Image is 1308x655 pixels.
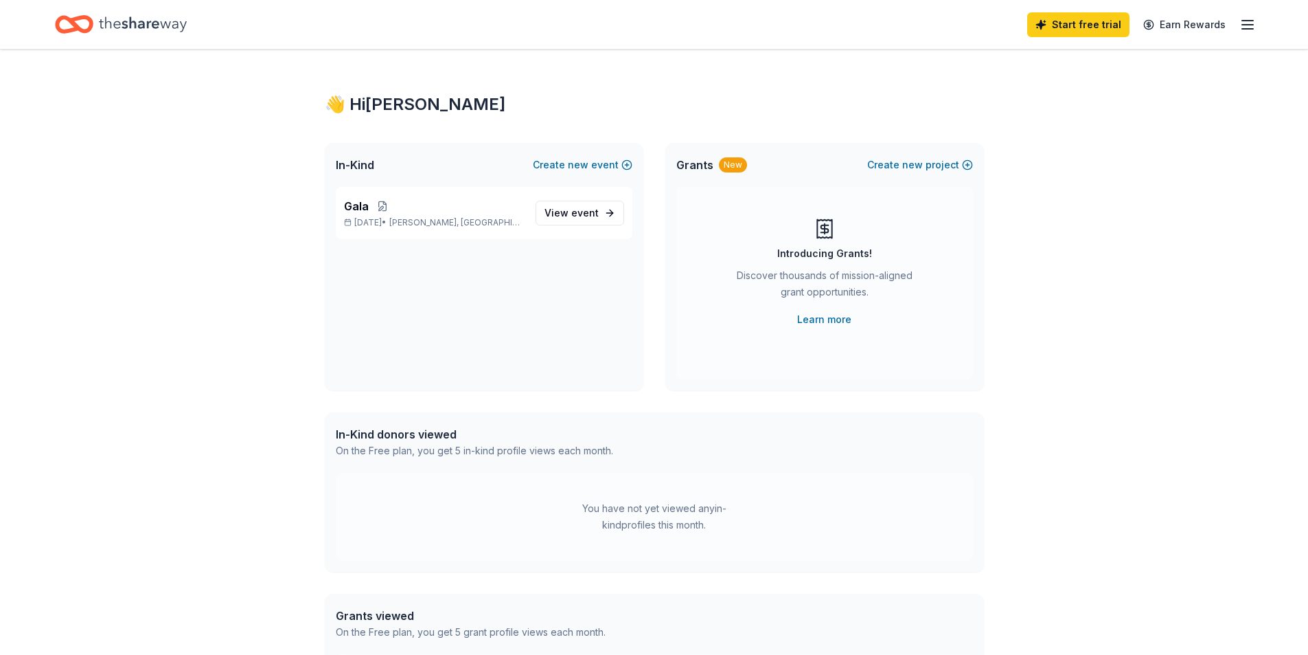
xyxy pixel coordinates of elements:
div: New [719,157,747,173]
div: On the Free plan, you get 5 in-kind profile views each month. [336,443,613,459]
div: You have not yet viewed any in-kind profiles this month. [569,500,740,533]
span: new [568,157,588,173]
a: Earn Rewards [1135,12,1234,37]
span: View [544,205,599,221]
span: new [902,157,923,173]
span: Grants [676,157,713,173]
div: 👋 Hi [PERSON_NAME] [325,93,984,115]
span: Gala [344,198,369,214]
span: event [571,207,599,219]
p: [DATE] • [344,217,525,228]
div: On the Free plan, you get 5 grant profile views each month. [336,624,606,641]
a: Learn more [797,311,851,328]
button: Createnewevent [533,157,632,173]
a: View event [536,201,624,225]
span: [PERSON_NAME], [GEOGRAPHIC_DATA] [389,217,524,228]
div: Grants viewed [336,608,606,624]
div: Discover thousands of mission-aligned grant opportunities. [731,267,918,306]
button: Createnewproject [867,157,973,173]
span: In-Kind [336,157,374,173]
div: Introducing Grants! [777,245,872,262]
a: Home [55,8,187,41]
a: Start free trial [1027,12,1129,37]
div: In-Kind donors viewed [336,426,613,443]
